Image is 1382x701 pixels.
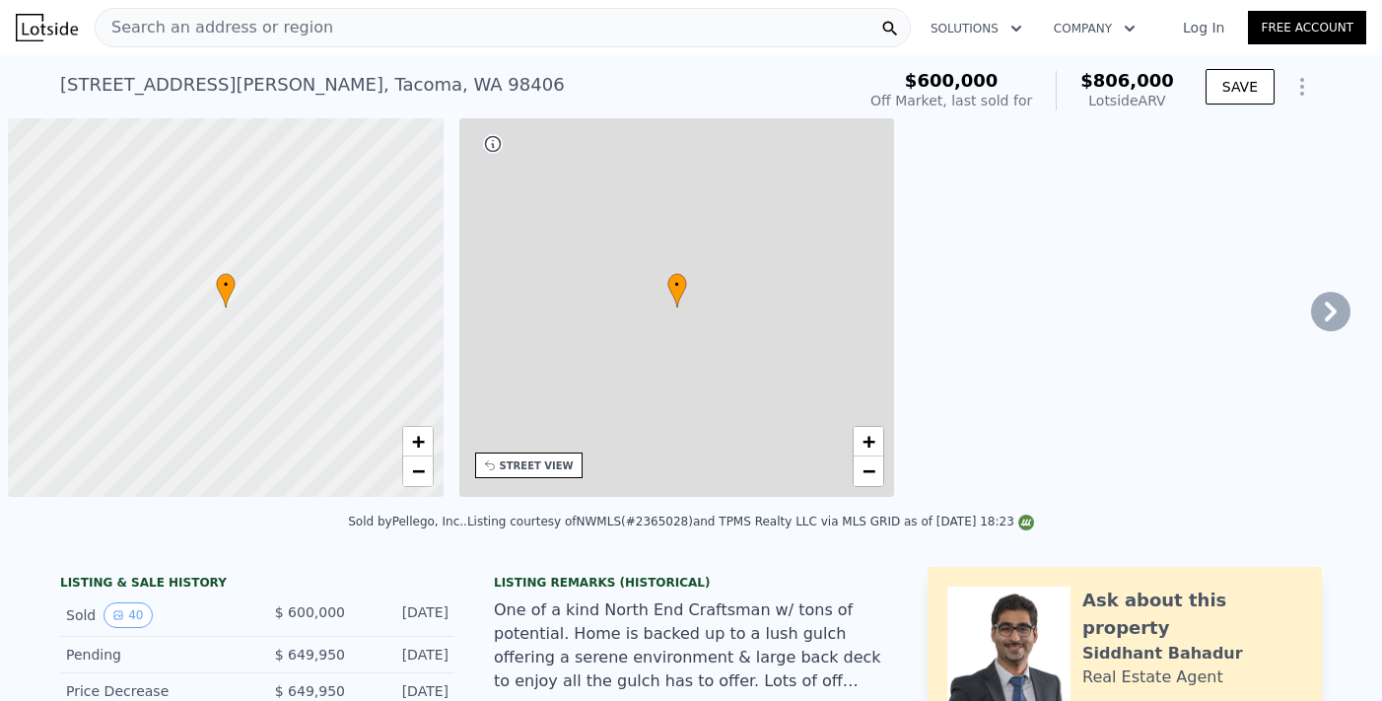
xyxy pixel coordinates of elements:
[915,11,1038,46] button: Solutions
[403,456,433,486] a: Zoom out
[275,647,345,663] span: $ 649,950
[60,71,565,99] div: [STREET_ADDRESS][PERSON_NAME] , Tacoma , WA 98406
[348,515,467,528] div: Sold by Pellego, Inc. .
[1080,91,1174,110] div: Lotside ARV
[411,458,424,483] span: −
[1080,70,1174,91] span: $806,000
[1082,642,1243,666] div: Siddhant Bahadur
[1082,587,1302,642] div: Ask about this property
[854,427,883,456] a: Zoom in
[216,276,236,294] span: •
[275,604,345,620] span: $ 600,000
[905,70,999,91] span: $600,000
[467,515,1034,528] div: Listing courtesy of NWMLS (#2365028) and TPMS Realty LLC via MLS GRID as of [DATE] 18:23
[275,683,345,699] span: $ 649,950
[1038,11,1151,46] button: Company
[361,681,449,701] div: [DATE]
[494,575,888,591] div: Listing Remarks (Historical)
[667,276,687,294] span: •
[1018,515,1034,530] img: NWMLS Logo
[66,681,242,701] div: Price Decrease
[863,458,875,483] span: −
[66,602,242,628] div: Sold
[854,456,883,486] a: Zoom out
[667,273,687,308] div: •
[1248,11,1366,44] a: Free Account
[1206,69,1275,105] button: SAVE
[863,429,875,454] span: +
[60,575,454,595] div: LISTING & SALE HISTORY
[870,91,1032,110] div: Off Market, last sold for
[500,458,574,473] div: STREET VIEW
[1082,666,1223,689] div: Real Estate Agent
[66,645,242,665] div: Pending
[16,14,78,41] img: Lotside
[1159,18,1248,37] a: Log In
[361,602,449,628] div: [DATE]
[403,427,433,456] a: Zoom in
[216,273,236,308] div: •
[1282,67,1322,106] button: Show Options
[104,602,152,628] button: View historical data
[96,16,333,39] span: Search an address or region
[411,429,424,454] span: +
[494,598,888,693] div: One of a kind North End Craftsman w/ tons of potential. Home is backed up to a lush gulch offerin...
[361,645,449,665] div: [DATE]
